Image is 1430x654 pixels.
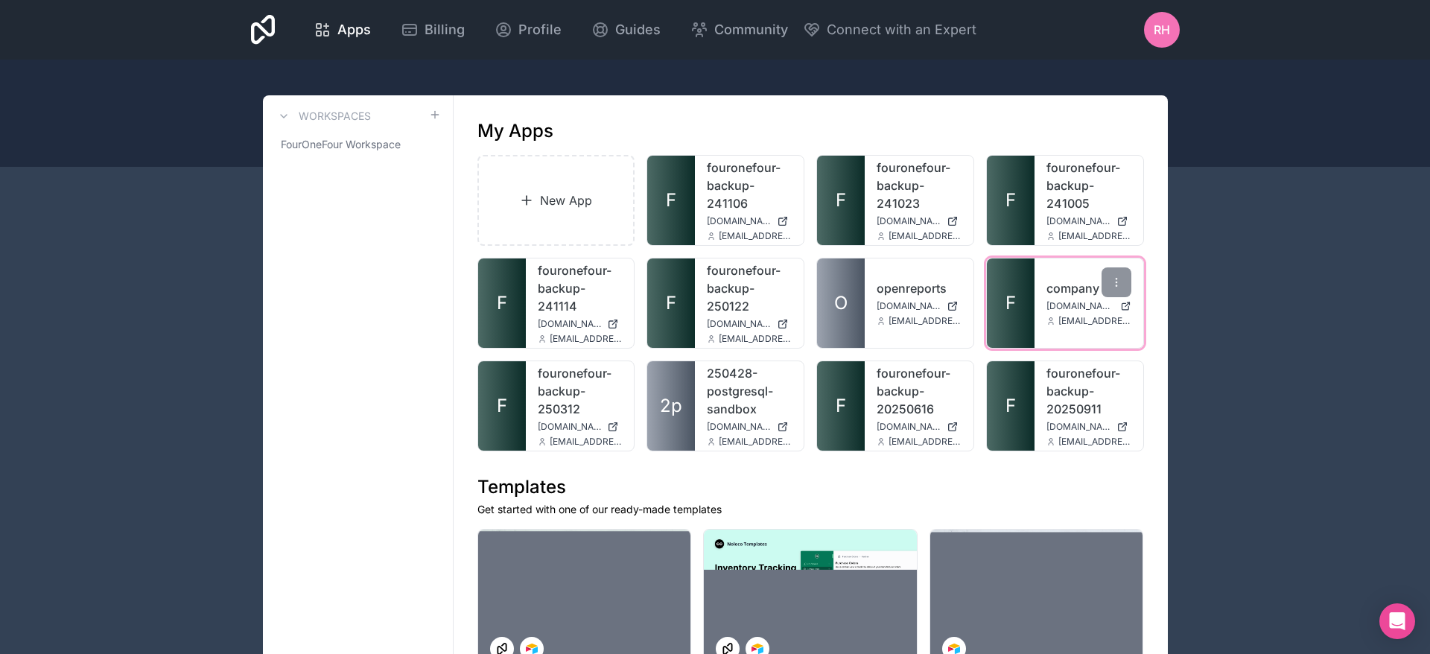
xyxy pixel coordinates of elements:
[275,131,441,158] a: FourOneFour Workspace
[889,230,962,242] span: [EMAIL_ADDRESS][DOMAIN_NAME]
[1046,421,1131,433] a: [DOMAIN_NAME]
[707,421,771,433] span: [DOMAIN_NAME]
[707,215,771,227] span: [DOMAIN_NAME]
[827,19,976,40] span: Connect with an Expert
[987,156,1035,245] a: F
[1046,421,1110,433] span: [DOMAIN_NAME]
[889,315,962,327] span: [EMAIL_ADDRESS][DOMAIN_NAME]
[538,261,623,315] a: fouronefour-backup-241114
[477,475,1144,499] h1: Templates
[1005,291,1016,315] span: F
[1046,215,1131,227] a: [DOMAIN_NAME]
[877,215,941,227] span: [DOMAIN_NAME]
[1058,230,1131,242] span: [EMAIL_ADDRESS][DOMAIN_NAME]
[478,361,526,451] a: F
[707,421,792,433] a: [DOMAIN_NAME]
[615,19,661,40] span: Guides
[1005,188,1016,212] span: F
[647,258,695,348] a: F
[1046,159,1131,212] a: fouronefour-backup-241005
[1058,436,1131,448] span: [EMAIL_ADDRESS][DOMAIN_NAME]
[538,421,623,433] a: [DOMAIN_NAME]
[337,19,371,40] span: Apps
[477,155,635,246] a: New App
[707,364,792,418] a: 250428-postgresql-sandbox
[477,502,1144,517] p: Get started with one of our ready-made templates
[719,230,792,242] span: [EMAIL_ADDRESS][DOMAIN_NAME]
[707,318,792,330] a: [DOMAIN_NAME]
[538,421,602,433] span: [DOMAIN_NAME]
[679,13,800,46] a: Community
[1046,300,1114,312] span: [DOMAIN_NAME]
[1046,215,1110,227] span: [DOMAIN_NAME]
[817,361,865,451] a: F
[660,394,682,418] span: 2p
[719,333,792,345] span: [EMAIL_ADDRESS][DOMAIN_NAME]
[707,159,792,212] a: fouronefour-backup-241106
[1046,279,1131,297] a: company
[425,19,465,40] span: Billing
[550,333,623,345] span: [EMAIL_ADDRESS][DOMAIN_NAME]
[719,436,792,448] span: [EMAIL_ADDRESS][DOMAIN_NAME]
[836,188,846,212] span: F
[1379,603,1415,639] div: Open Intercom Messenger
[803,19,976,40] button: Connect with an Expert
[877,279,962,297] a: openreports
[877,364,962,418] a: fouronefour-backup-20250616
[707,318,771,330] span: [DOMAIN_NAME]
[666,291,676,315] span: F
[647,156,695,245] a: F
[299,109,371,124] h3: Workspaces
[834,291,848,315] span: O
[302,13,383,46] a: Apps
[1154,21,1170,39] span: RH
[877,421,962,433] a: [DOMAIN_NAME]
[538,318,602,330] span: [DOMAIN_NAME]
[1005,394,1016,418] span: F
[877,421,941,433] span: [DOMAIN_NAME]
[647,361,695,451] a: 2p
[987,258,1035,348] a: F
[877,159,962,212] a: fouronefour-backup-241023
[707,215,792,227] a: [DOMAIN_NAME]
[518,19,562,40] span: Profile
[497,291,507,315] span: F
[889,436,962,448] span: [EMAIL_ADDRESS][DOMAIN_NAME]
[817,156,865,245] a: F
[538,318,623,330] a: [DOMAIN_NAME]
[538,364,623,418] a: fouronefour-backup-250312
[550,436,623,448] span: [EMAIL_ADDRESS][DOMAIN_NAME]
[1058,315,1131,327] span: [EMAIL_ADDRESS][DOMAIN_NAME]
[714,19,788,40] span: Community
[666,188,676,212] span: F
[1046,300,1131,312] a: [DOMAIN_NAME]
[275,107,371,125] a: Workspaces
[497,394,507,418] span: F
[877,300,962,312] a: [DOMAIN_NAME]
[707,261,792,315] a: fouronefour-backup-250122
[877,300,941,312] span: [DOMAIN_NAME]
[987,361,1035,451] a: F
[817,258,865,348] a: O
[477,119,553,143] h1: My Apps
[579,13,673,46] a: Guides
[389,13,477,46] a: Billing
[478,258,526,348] a: F
[877,215,962,227] a: [DOMAIN_NAME]
[1046,364,1131,418] a: fouronefour-backup-20250911
[281,137,401,152] span: FourOneFour Workspace
[836,394,846,418] span: F
[483,13,573,46] a: Profile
